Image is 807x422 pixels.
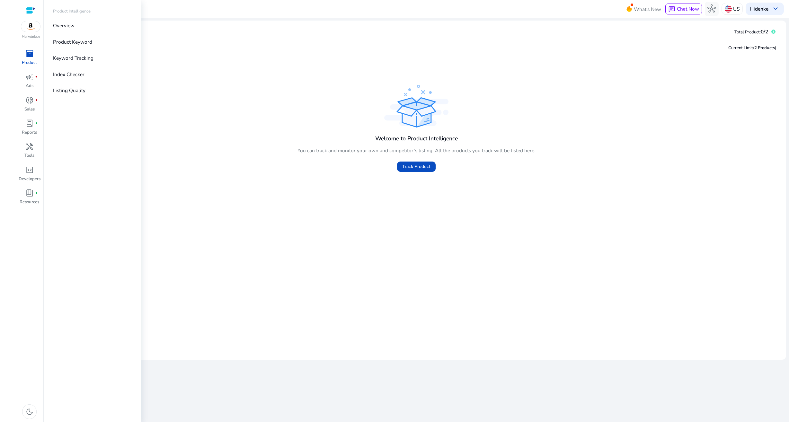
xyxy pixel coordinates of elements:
[634,4,661,15] span: What's New
[26,83,33,89] p: Ads
[18,118,41,141] a: lab_profilefiber_manual_recordReports
[24,153,34,159] p: Tools
[25,408,34,416] span: dark_mode
[18,164,41,188] a: code_blocksDevelopers
[22,129,37,136] p: Reports
[707,4,716,13] span: hub
[384,85,448,127] img: track_product.svg
[297,147,536,154] p: You can track and monitor your own and competitor’s listing. All the products you track will be l...
[25,49,34,58] span: inventory_2
[18,71,41,94] a: campaignfiber_manual_recordAds
[53,8,91,15] p: Product Intelligence
[18,141,41,164] a: handymanTools
[35,192,38,195] span: fiber_manual_record
[25,189,34,197] span: book_4
[18,95,41,118] a: donut_smallfiber_manual_recordSales
[753,45,775,51] span: (2 Products
[53,38,92,46] p: Product Keyword
[761,28,768,35] span: 0/2
[20,199,39,206] p: Resources
[18,48,41,71] a: inventory_2Product
[21,21,40,32] img: amazon.svg
[25,143,34,151] span: handyman
[53,87,85,94] p: Listing Quality
[24,106,35,113] p: Sales
[25,166,34,174] span: code_blocks
[18,188,41,211] a: book_4fiber_manual_recordResources
[668,6,675,13] span: chat
[728,45,776,51] div: Current Limit )
[35,99,38,102] span: fiber_manual_record
[19,176,40,182] p: Developers
[734,29,761,35] span: Total Product:
[705,2,719,16] button: hub
[725,5,732,13] img: us.svg
[750,6,768,11] p: Hi
[22,60,37,66] p: Product
[53,54,93,62] p: Keyword Tracking
[35,75,38,78] span: fiber_manual_record
[25,96,34,104] span: donut_small
[22,34,40,39] p: Marketplace
[53,71,84,78] p: Index Checker
[665,4,702,14] button: chatChat Now
[755,5,768,12] b: denke
[402,163,430,170] span: Track Product
[25,119,34,127] span: lab_profile
[53,22,75,29] p: Overview
[771,4,780,13] span: keyboard_arrow_down
[375,135,458,142] h4: Welcome to Product Intelligence
[25,73,34,81] span: campaign
[677,5,699,12] span: Chat Now
[733,3,740,14] p: US
[35,122,38,125] span: fiber_manual_record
